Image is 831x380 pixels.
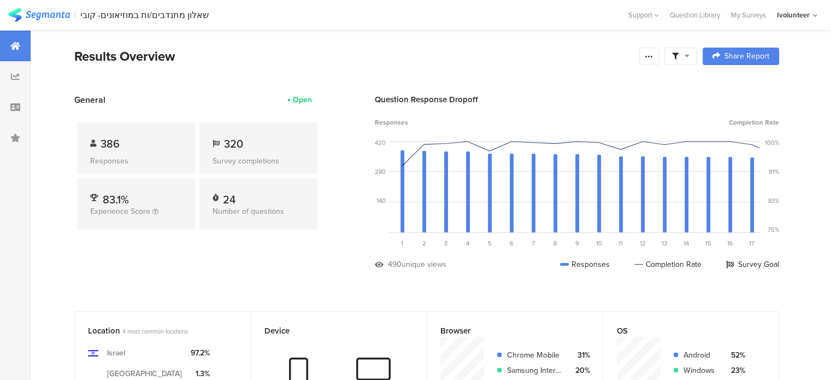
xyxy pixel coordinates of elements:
span: 320 [224,136,243,152]
div: [GEOGRAPHIC_DATA] [107,368,182,379]
div: 24 [223,191,235,202]
div: 52% [726,349,745,361]
span: 386 [101,136,120,152]
div: Windows [683,365,717,376]
div: Device [264,325,396,337]
div: Location [88,325,220,337]
span: 15 [705,239,711,248]
div: Open [293,94,312,106]
div: Responses [560,259,610,270]
span: 8 [553,239,557,248]
div: שאלון מתנדבים/ות במוזיאונים- קובי [80,10,209,20]
div: 97.2% [191,347,210,359]
span: 12 [640,239,646,248]
span: 10 [596,239,602,248]
div: 490 [388,259,402,270]
div: 140 [376,196,386,205]
div: | [74,9,76,21]
div: Israel [107,347,125,359]
div: Chrome Mobile [507,349,562,361]
span: 11 [618,239,623,248]
span: 3 [444,239,447,248]
span: Share Report [724,52,769,60]
span: 7 [532,239,535,248]
span: 16 [727,239,733,248]
span: Completion Rate [729,118,779,127]
div: 31% [571,349,590,361]
div: Samsung Internet [507,365,562,376]
a: Question Library [664,10,726,20]
span: 17 [749,239,755,248]
div: Ivolunteer [777,10,810,20]
span: 4 [466,239,469,248]
div: 91% [769,167,779,176]
div: 75% [768,225,779,234]
span: Experience Score [90,206,150,217]
span: 6 [510,239,514,248]
div: 1.3% [191,368,210,379]
div: 100% [765,138,779,147]
span: 2 [422,239,426,248]
div: Browser [440,325,572,337]
span: 4 most common locations [122,327,188,336]
div: Completion Rate [634,259,702,270]
img: segmanta logo [8,8,70,22]
div: Survey Goal [726,259,779,270]
span: 14 [683,239,689,248]
span: 5 [488,239,492,248]
span: Responses [375,118,408,127]
span: 13 [662,239,667,248]
div: Question Response Dropoff [375,93,779,106]
a: My Surveys [726,10,771,20]
div: Results Overview [74,46,634,66]
span: Number of questions [213,206,284,217]
div: 280 [375,167,386,176]
span: General [74,93,105,106]
div: Responses [90,155,182,167]
div: 83% [768,196,779,205]
div: unique views [402,259,446,270]
div: Support [628,7,659,24]
div: OS [617,325,748,337]
span: 1 [401,239,403,248]
div: Android [683,349,717,361]
div: 420 [375,138,386,147]
span: 83.1% [103,191,129,208]
div: 20% [571,365,590,376]
div: 23% [726,365,745,376]
span: 9 [575,239,579,248]
div: Survey completions [213,155,304,167]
